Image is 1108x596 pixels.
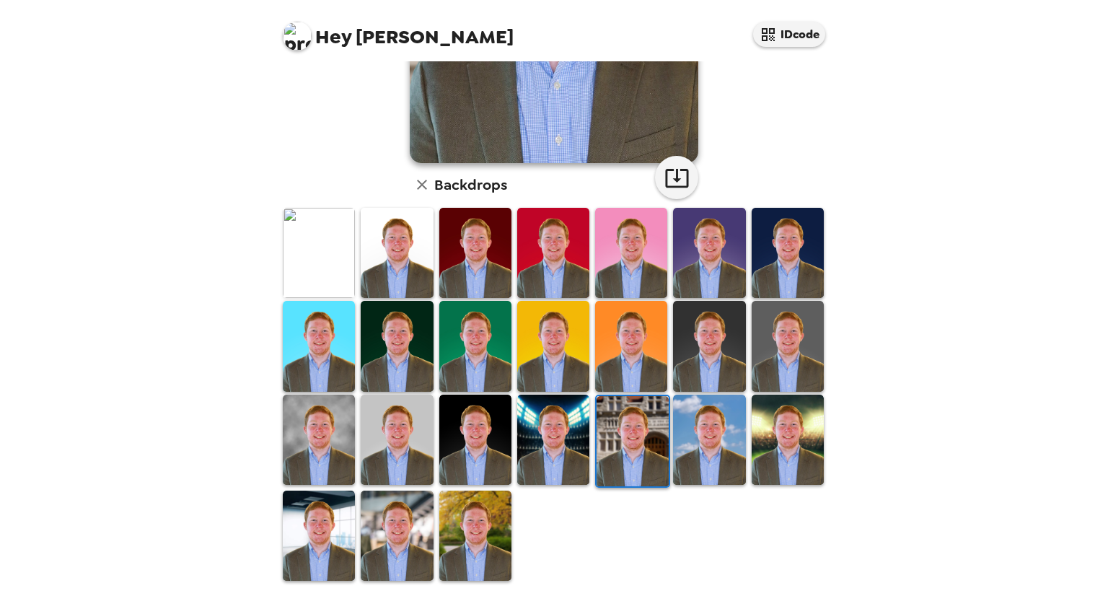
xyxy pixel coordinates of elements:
button: IDcode [753,22,825,47]
span: Hey [315,24,351,50]
span: [PERSON_NAME] [283,14,514,47]
img: Original [283,208,355,298]
img: profile pic [283,22,312,51]
h6: Backdrops [434,173,507,196]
